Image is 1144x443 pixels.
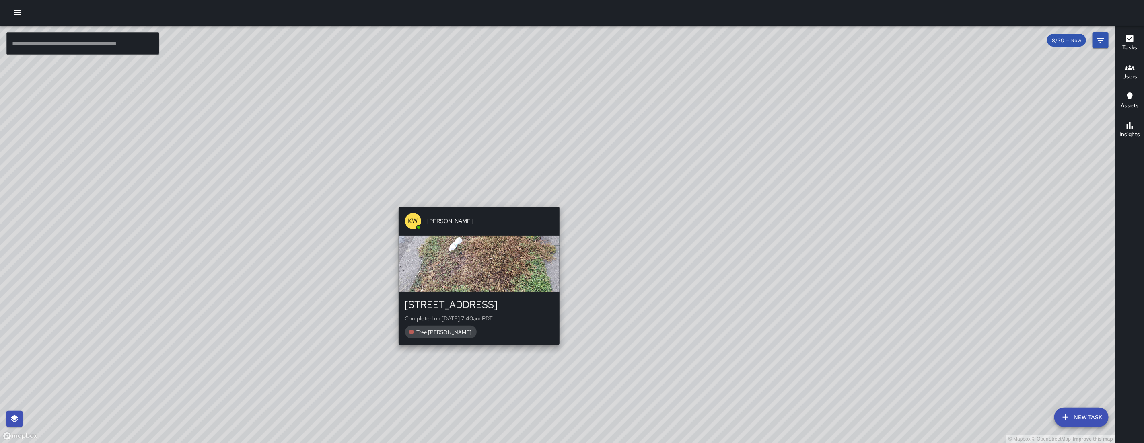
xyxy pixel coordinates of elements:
[405,298,553,311] div: [STREET_ADDRESS]
[1115,87,1144,116] button: Assets
[1122,43,1137,52] h6: Tasks
[1122,72,1137,81] h6: Users
[1054,408,1109,427] button: New Task
[1047,37,1086,44] span: 8/30 — Now
[1115,29,1144,58] button: Tasks
[408,216,418,226] p: KW
[405,314,553,322] p: Completed on [DATE] 7:40am PDT
[399,207,560,345] button: KW[PERSON_NAME][STREET_ADDRESS]Completed on [DATE] 7:40am PDTTree [PERSON_NAME]
[428,217,553,225] span: [PERSON_NAME]
[1115,116,1144,145] button: Insights
[1093,32,1109,48] button: Filters
[1119,130,1140,139] h6: Insights
[1115,58,1144,87] button: Users
[1121,101,1139,110] h6: Assets
[412,329,477,336] span: Tree [PERSON_NAME]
